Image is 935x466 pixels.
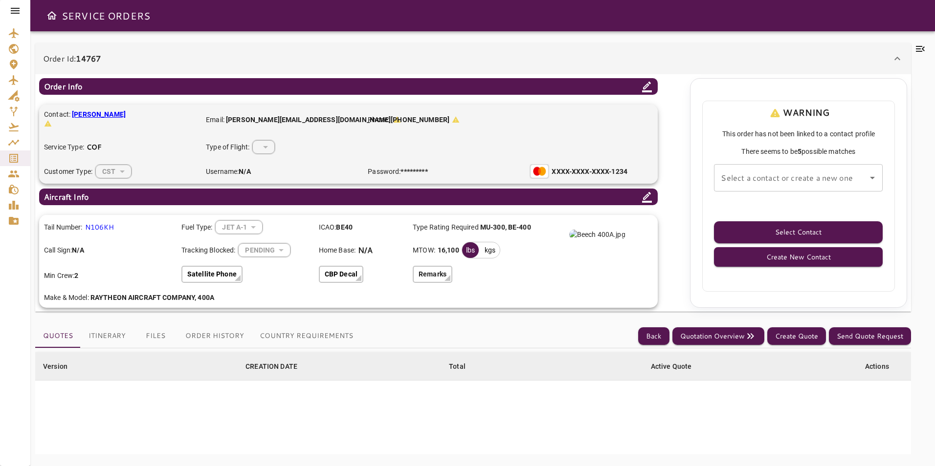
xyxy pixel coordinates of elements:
p: Username: [206,167,358,177]
b: [PERSON_NAME] [72,110,126,118]
button: Back [638,327,669,345]
b: N/A [239,168,250,175]
p: Call Sign: [44,245,174,255]
p: ICAO: [319,222,405,233]
div: Active Quote [651,360,692,372]
p: CBP Decal [325,269,357,279]
button: Order History [178,324,252,348]
b: 14767 [76,53,101,64]
img: Mastercard [530,164,549,179]
b: 16,100 [438,245,459,255]
span: Total [449,360,478,372]
button: Create New Contact [714,247,883,267]
button: Country Requirements [252,324,361,348]
b: N/A [72,246,84,254]
p: Email: [206,115,391,125]
span: Active Quote [651,360,705,372]
div: Version [43,360,67,372]
div: Tracking Blocked: [181,243,312,257]
p: Order Info [44,81,83,92]
b: XXXX-XXXX-XXXX-1234 [552,168,627,175]
button: Send Quote Request [829,327,911,345]
button: Itinerary [81,324,134,348]
div: Total [449,360,466,372]
h6: SERVICE ORDERS [62,8,150,23]
p: COF [87,142,102,152]
button: Files [134,324,178,348]
p: Make & Model: [44,293,218,303]
p: WARNING [767,106,829,119]
div: Fuel Type: [181,220,312,234]
p: Password: [368,167,520,177]
span: CREATION DATE [245,360,310,372]
b: 2 [74,272,78,279]
p: Home Base: [319,245,356,255]
button: Create Quote [767,327,826,345]
div: ​ [252,134,275,160]
div: lbs [462,242,479,258]
button: Quotes [35,324,81,348]
span: There seems to be possible matches [708,147,890,156]
p: N106KH [85,222,114,233]
img: Beech 400A.jpg [569,230,625,239]
b: RAYTHEON AIRCRAFT COMPANY, 400A [90,294,214,301]
div: Order Id:14767 [35,43,911,74]
div: basic tabs example [35,324,361,348]
p: Contact: [44,109,196,120]
button: Open drawer [42,6,62,25]
p: Type Rating Required [413,222,521,233]
button: Open [866,171,879,185]
p: Remarks [419,269,446,279]
button: Select Contact [714,221,883,243]
span: Version [43,360,80,372]
p: N/A [358,244,373,256]
div: CREATION DATE [245,360,297,372]
div: kgs [481,242,499,258]
div: Type of Flight: [206,140,510,154]
b: [PHONE_NUMBER] [391,116,449,124]
span: This order has not been linked to a contact profile [708,129,890,139]
p: Tail Number: [44,222,83,233]
p: Order Id: [43,53,101,64]
div: ​ [95,158,131,184]
b: BE40 [336,223,353,231]
svg: Lead value, contact not assigned [44,120,52,127]
b: 5 [798,148,801,155]
b: MU-300, BE-400 [480,223,531,231]
svg: Lead value, contact not assigned [452,116,460,124]
div: ​ [215,214,263,240]
div: ​ [238,237,290,263]
b: [PERSON_NAME][EMAIL_ADDRESS][DOMAIN_NAME] [226,116,391,124]
p: Aircraft Info [44,191,89,203]
div: Service Type: [44,142,196,152]
button: Quotation Overview [672,327,764,345]
p: Phone: [368,115,449,125]
p: Min Crew: [44,271,174,281]
div: Customer Type: [44,164,196,179]
div: Order Id:14767 [35,74,911,312]
p: Satellite Phone [187,269,237,279]
div: MTOW: [413,242,521,258]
